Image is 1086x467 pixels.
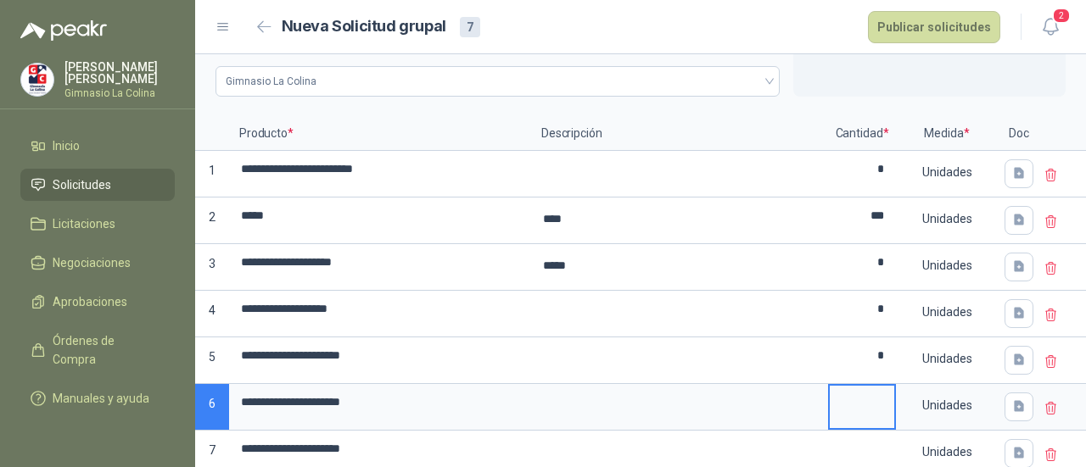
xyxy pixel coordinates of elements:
[898,246,996,285] div: Unidades
[828,117,896,151] p: Cantidad
[21,64,53,96] img: Company Logo
[53,175,111,194] span: Solicitudes
[226,69,770,94] span: Gimnasio La Colina
[20,130,175,162] a: Inicio
[20,382,175,414] a: Manuales y ayuda
[195,151,229,197] p: 1
[898,339,996,378] div: Unidades
[53,292,127,311] span: Aprobaciones
[195,244,229,291] p: 3
[1052,8,1071,24] span: 2
[282,14,446,39] h2: Nueva Solicitud grupal
[898,199,996,238] div: Unidades
[64,61,175,85] p: [PERSON_NAME] [PERSON_NAME]
[53,389,149,408] span: Manuales y ayuda
[20,325,175,375] a: Órdenes de Compra
[20,20,107,41] img: Logo peakr
[20,286,175,318] a: Aprobaciones
[53,136,80,155] span: Inicio
[64,88,175,98] p: Gimnasio La Colina
[53,214,115,233] span: Licitaciones
[195,337,229,384] p: 5
[898,153,996,192] div: Unidades
[20,247,175,279] a: Negociaciones
[20,169,175,201] a: Solicitudes
[195,197,229,244] p: 2
[1035,12,1066,42] button: 2
[898,292,996,331] div: Unidades
[460,17,480,37] div: 7
[53,253,131,272] span: Negociaciones
[896,117,998,151] p: Medida
[868,11,1000,43] button: Publicar solicitudes
[531,117,828,151] p: Descripción
[998,117,1040,151] p: Doc
[53,331,159,369] span: Órdenes de Compra
[195,384,229,431] p: 6
[229,117,531,151] p: Producto
[195,291,229,337] p: 4
[20,208,175,240] a: Licitaciones
[898,386,996,425] div: Unidades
